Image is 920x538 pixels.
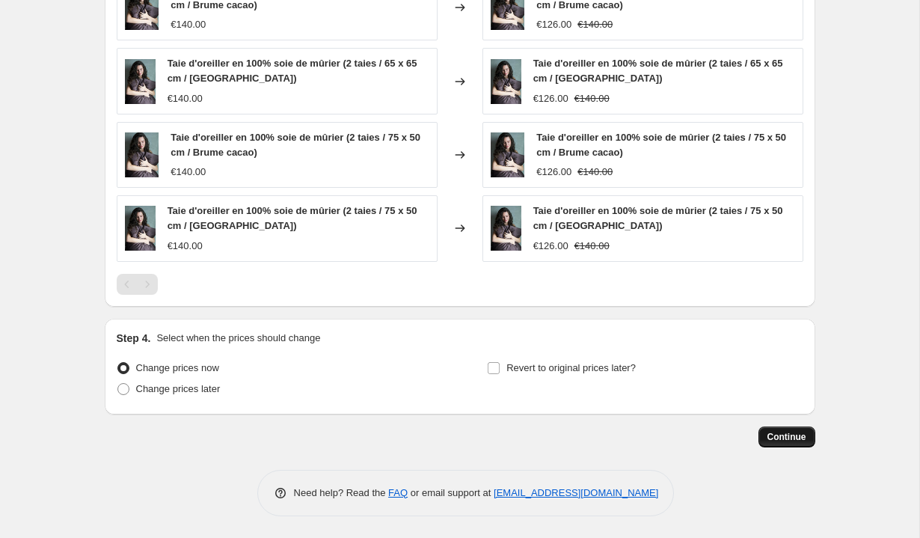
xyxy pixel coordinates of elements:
strike: €140.00 [577,165,613,180]
nav: Pagination [117,274,158,295]
strike: €140.00 [577,17,613,32]
img: DSC_1406_80x.jpg [125,59,156,104]
div: €140.00 [168,91,203,106]
span: Need help? Read the [294,487,389,498]
span: Change prices now [136,362,219,373]
a: [EMAIL_ADDRESS][DOMAIN_NAME] [494,487,658,498]
span: Taie d'oreiller en 100% soie de mûrier (2 taies / 75 x 50 cm / Brume cacao) [171,132,420,158]
img: DSC_1406_80x.jpg [125,132,159,177]
strike: €140.00 [574,239,610,254]
span: Taie d'oreiller en 100% soie de mûrier (2 taies / 75 x 50 cm / Brume cacao) [536,132,786,158]
div: €140.00 [171,165,206,180]
span: Taie d'oreiller en 100% soie de mûrier (2 taies / 65 x 65 cm / [GEOGRAPHIC_DATA]) [533,58,783,84]
span: or email support at [408,487,494,498]
img: DSC_1406_80x.jpg [125,206,156,251]
span: Continue [767,431,806,443]
div: €140.00 [168,239,203,254]
a: FAQ [388,487,408,498]
span: Change prices later [136,383,221,394]
img: DSC_1406_80x.jpg [491,132,525,177]
img: DSC_1406_80x.jpg [491,206,521,251]
div: €126.00 [533,239,568,254]
button: Continue [758,427,815,447]
strike: €140.00 [574,91,610,106]
h2: Step 4. [117,331,151,346]
span: Taie d'oreiller en 100% soie de mûrier (2 taies / 75 x 50 cm / [GEOGRAPHIC_DATA]) [168,205,417,231]
span: Taie d'oreiller en 100% soie de mûrier (2 taies / 65 x 65 cm / [GEOGRAPHIC_DATA]) [168,58,417,84]
span: Revert to original prices later? [506,362,636,373]
div: €126.00 [536,165,571,180]
div: €140.00 [171,17,206,32]
div: €126.00 [533,91,568,106]
img: DSC_1406_80x.jpg [491,59,521,104]
div: €126.00 [536,17,571,32]
p: Select when the prices should change [156,331,320,346]
span: Taie d'oreiller en 100% soie de mûrier (2 taies / 75 x 50 cm / [GEOGRAPHIC_DATA]) [533,205,783,231]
